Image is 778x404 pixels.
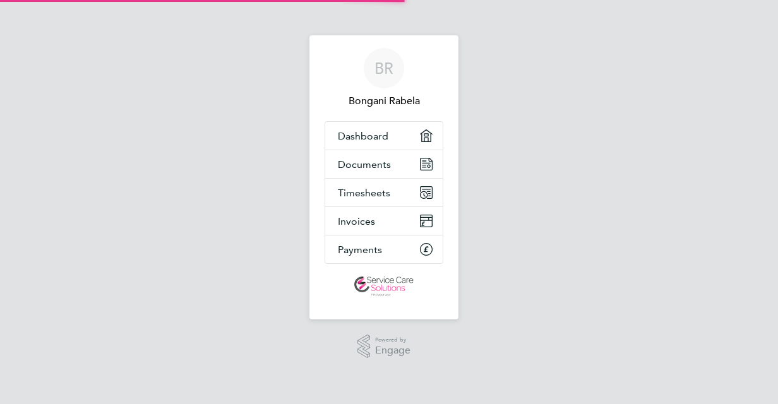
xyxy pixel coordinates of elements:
span: Powered by [375,335,410,345]
a: Documents [325,150,443,178]
span: Engage [375,345,410,356]
span: Invoices [338,215,375,227]
a: Payments [325,235,443,263]
span: Bongani Rabela [325,93,443,109]
span: Documents [338,158,391,170]
a: Go to home page [325,276,443,297]
img: servicecare-logo-retina.png [354,276,414,297]
a: Timesheets [325,179,443,206]
nav: Main navigation [309,35,458,319]
span: Timesheets [338,187,390,199]
a: Invoices [325,207,443,235]
span: Payments [338,244,382,256]
span: BR [374,60,393,76]
a: BRBongani Rabela [325,48,443,109]
span: Dashboard [338,130,388,142]
a: Powered byEngage [357,335,411,359]
a: Dashboard [325,122,443,150]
